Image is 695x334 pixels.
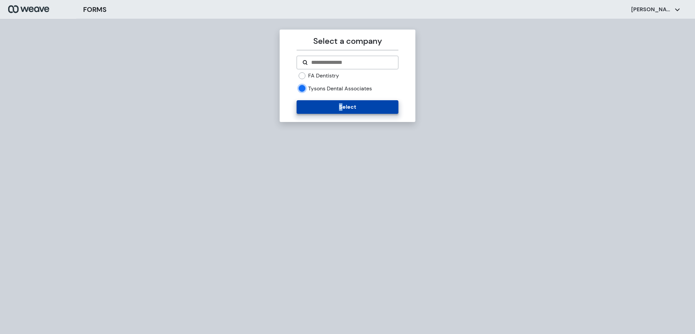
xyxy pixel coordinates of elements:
[297,100,398,114] button: Select
[308,72,339,80] label: FA Dentistry
[311,58,392,67] input: Search
[297,35,398,47] p: Select a company
[308,85,372,92] label: Tysons Dental Associates
[83,4,107,15] h3: FORMS
[631,6,672,13] p: [PERSON_NAME]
